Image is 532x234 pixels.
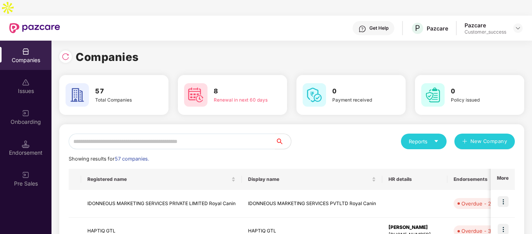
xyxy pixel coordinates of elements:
[465,21,506,29] div: Pazcare
[9,23,60,33] img: New Pazcare Logo
[454,176,498,182] span: Endorsements
[415,23,420,33] span: P
[427,25,448,32] div: Pazcare
[22,171,30,179] img: svg+xml;base64,PHN2ZyB3aWR0aD0iMjAiIGhlaWdodD0iMjAiIHZpZXdCb3g9IjAgMCAyMCAyMCIgZmlsbD0ibm9uZSIgeG...
[358,25,366,33] img: svg+xml;base64,PHN2ZyBpZD0iSGVscC0zMngzMiIgeG1sbnM9Imh0dHA6Ly93d3cudzMub3JnLzIwMDAvc3ZnIiB3aWR0aD...
[81,169,242,190] th: Registered name
[22,79,30,86] img: svg+xml;base64,PHN2ZyBpZD0iSXNzdWVzX2Rpc2FibGVkIiB4bWxucz0iaHR0cDovL3d3dy53My5vcmcvMjAwMC9zdmciIH...
[465,29,506,35] div: Customer_success
[242,169,382,190] th: Display name
[22,140,30,148] img: svg+xml;base64,PHN2ZyB3aWR0aD0iMTQuNSIgaGVpZ2h0PSIxNC41IiB2aWV3Qm94PSIwIDAgMTYgMTYiIGZpbGw9Im5vbm...
[498,196,509,207] img: icon
[248,176,370,182] span: Display name
[87,176,230,182] span: Registered name
[22,48,30,55] img: svg+xml;base64,PHN2ZyBpZD0iQ29tcGFuaWVzIiB4bWxucz0iaHR0cDovL3d3dy53My5vcmcvMjAwMC9zdmciIHdpZHRoPS...
[369,25,388,31] div: Get Help
[22,109,30,117] img: svg+xml;base64,PHN2ZyB3aWR0aD0iMjAiIGhlaWdodD0iMjAiIHZpZXdCb3g9IjAgMCAyMCAyMCIgZmlsbD0ibm9uZSIgeG...
[491,169,515,190] th: More
[515,25,521,31] img: svg+xml;base64,PHN2ZyBpZD0iRHJvcGRvd24tMzJ4MzIiIHhtbG5zPSJodHRwOi8vd3d3LnczLm9yZy8yMDAwL3N2ZyIgd2...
